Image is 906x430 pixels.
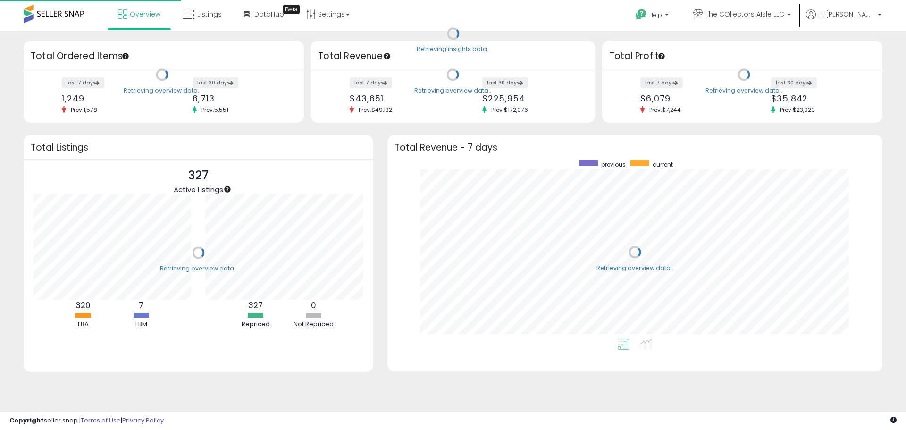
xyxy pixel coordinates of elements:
div: Retrieving overview data.. [414,86,491,95]
span: Help [649,11,662,19]
a: Help [628,1,678,31]
div: Retrieving overview data.. [160,264,237,273]
strong: Copyright [9,416,44,425]
div: Retrieving overview data.. [124,86,201,95]
a: Privacy Policy [122,416,164,425]
div: Tooltip anchor [283,5,300,14]
a: Terms of Use [81,416,121,425]
div: Retrieving overview data.. [705,86,782,95]
span: The COllectors AIsle LLC [705,9,784,19]
span: Listings [197,9,222,19]
div: Retrieving overview data.. [596,264,673,272]
i: Get Help [635,8,647,20]
span: Hi [PERSON_NAME] [818,9,875,19]
a: Hi [PERSON_NAME] [806,9,881,31]
div: seller snap | | [9,416,164,425]
span: DataHub [254,9,284,19]
span: Overview [130,9,160,19]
